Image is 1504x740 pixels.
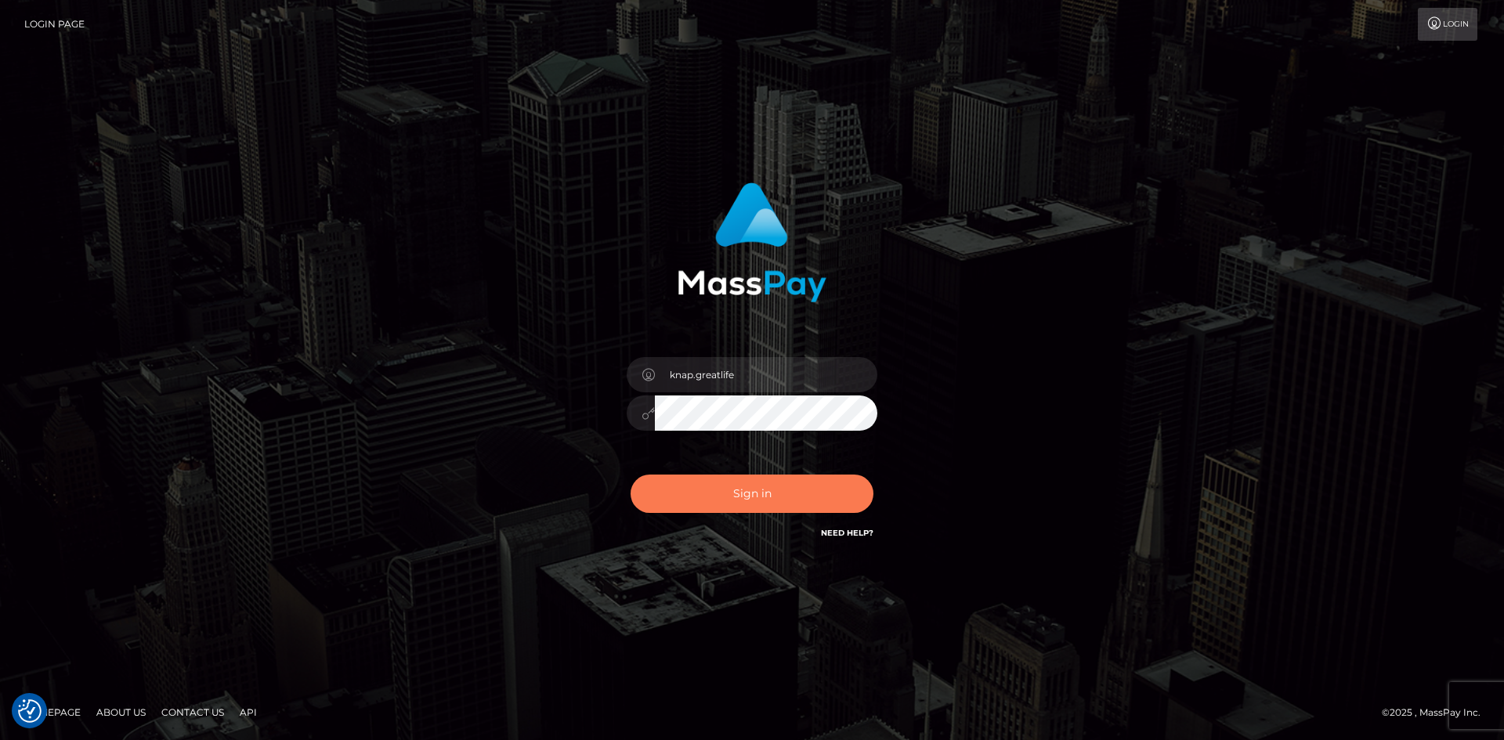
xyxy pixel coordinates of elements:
[678,182,826,302] img: MassPay Login
[233,700,263,724] a: API
[24,8,85,41] a: Login Page
[1418,8,1477,41] a: Login
[90,700,152,724] a: About Us
[18,699,42,723] img: Revisit consent button
[655,357,877,392] input: Username...
[1382,704,1492,721] div: © 2025 , MassPay Inc.
[18,699,42,723] button: Consent Preferences
[631,475,873,513] button: Sign in
[821,528,873,538] a: Need Help?
[155,700,230,724] a: Contact Us
[17,700,87,724] a: Homepage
